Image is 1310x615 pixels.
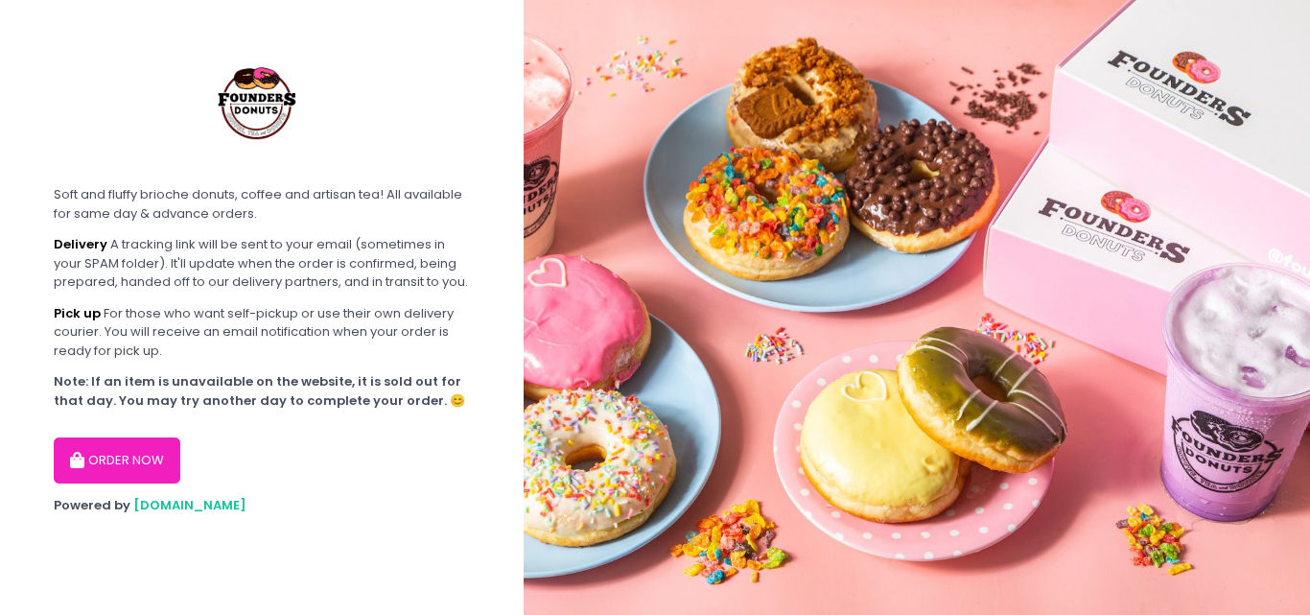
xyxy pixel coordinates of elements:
div: Powered by [54,496,470,515]
b: Pick up [54,304,101,322]
b: Delivery [54,235,107,253]
div: Note: If an item is unavailable on the website, it is sold out for that day. You may try another ... [54,372,470,410]
img: Founders Donuts [187,29,331,173]
button: ORDER NOW [54,438,180,484]
div: For those who want self-pickup or use their own delivery courier. You will receive an email notif... [54,304,470,361]
div: A tracking link will be sent to your email (sometimes in your SPAM folder). It'll update when the... [54,235,470,292]
a: [DOMAIN_NAME] [133,496,246,514]
div: Soft and fluffy brioche donuts, coffee and artisan tea! All available for same day & advance orders. [54,185,470,223]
